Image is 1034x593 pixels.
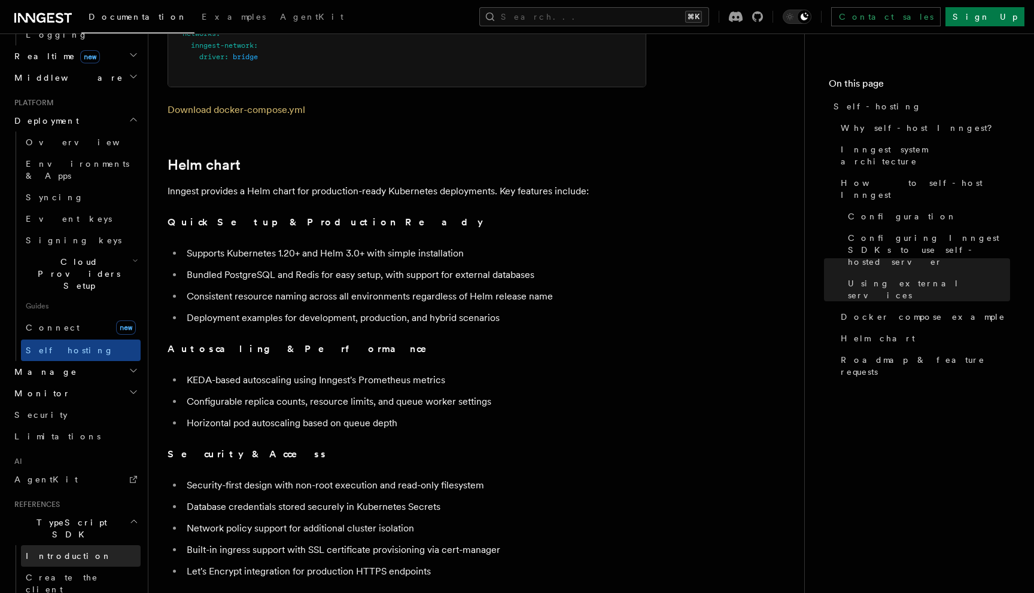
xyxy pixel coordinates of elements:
[836,172,1010,206] a: How to self-host Inngest
[26,214,112,224] span: Event keys
[26,159,129,181] span: Environments & Apps
[10,500,60,509] span: References
[26,236,121,245] span: Signing keys
[843,273,1010,306] a: Using external services
[10,115,79,127] span: Deployment
[10,383,141,404] button: Monitor
[280,12,343,22] span: AgentKit
[10,45,141,67] button: Realtimenew
[26,551,112,561] span: Introduction
[202,12,266,22] span: Examples
[183,542,646,558] li: Built-in ingress support with SSL certificate provisioning via cert-manager
[841,143,1010,167] span: Inngest system architecture
[10,516,129,540] span: TypeScript SDK
[168,157,241,173] a: Helm chart
[10,72,123,84] span: Middleware
[183,499,646,515] li: Database credentials stored securely in Kubernetes Secrets
[21,24,141,45] a: Logging
[21,208,141,230] a: Event keys
[168,343,443,354] strong: Autoscaling & Performance
[829,96,1010,117] a: Self-hosting
[224,53,229,61] span: :
[836,328,1010,349] a: Helm chart
[194,4,273,32] a: Examples
[10,361,141,383] button: Manage
[783,10,811,24] button: Toggle dark mode
[168,448,327,460] strong: Security & Access
[254,41,258,50] span: :
[21,296,141,316] span: Guides
[183,245,646,262] li: Supports Kubernetes 1.20+ and Helm 3.0+ with simple installation
[836,349,1010,383] a: Roadmap & feature requests
[183,415,646,432] li: Horizontal pod autoscaling based on queue depth
[116,320,136,335] span: new
[841,122,1000,134] span: Why self-host Inngest?
[10,110,141,132] button: Deployment
[26,192,84,202] span: Syncing
[183,372,646,389] li: KEDA-based autoscaling using Inngest's Prometheus metrics
[685,11,702,23] kbd: ⌘K
[168,216,483,228] strong: Quick Setup & Production Ready
[10,132,141,361] div: Deployment
[829,77,1010,96] h4: On this page
[273,4,351,32] a: AgentKit
[10,469,141,490] a: AgentKit
[14,410,68,420] span: Security
[10,404,141,426] a: Security
[945,7,1024,26] a: Sign Up
[841,332,915,344] span: Helm chart
[183,267,646,283] li: Bundled PostgreSQL and Redis for easy setup, with support for external databases
[841,311,1005,323] span: Docker compose example
[81,4,194,33] a: Documentation
[183,563,646,580] li: Let's Encrypt integration for production HTTPS endpoints
[21,187,141,208] a: Syncing
[21,340,141,361] a: Self hosting
[843,227,1010,273] a: Configuring Inngest SDKs to use self-hosted server
[89,12,187,22] span: Documentation
[191,41,254,50] span: inngest-network
[21,153,141,187] a: Environments & Apps
[836,306,1010,328] a: Docker compose example
[26,137,149,147] span: Overview
[21,251,141,296] button: Cloud Providers Setup
[183,393,646,410] li: Configurable replica counts, resource limits, and queue worker settings
[26,323,80,332] span: Connect
[14,432,101,441] span: Limitations
[168,104,305,115] a: Download docker-compose.yml
[21,132,141,153] a: Overview
[10,98,54,108] span: Platform
[10,512,141,545] button: TypeScript SDK
[168,183,646,200] p: Inngest provides a Helm chart for production-ready Kubernetes deployments. Key features include:
[21,230,141,251] a: Signing keys
[831,7,941,26] a: Contact sales
[26,30,88,39] span: Logging
[183,288,646,305] li: Consistent resource naming across all environments regardless of Helm release name
[199,53,224,61] span: driver
[848,210,957,222] span: Configuration
[10,50,100,62] span: Realtime
[843,206,1010,227] a: Configuration
[836,139,1010,172] a: Inngest system architecture
[848,277,1010,301] span: Using external services
[183,520,646,537] li: Network policy support for additional cluster isolation
[10,67,141,88] button: Middleware
[183,477,646,494] li: Security-first design with non-root execution and read-only filesystem
[14,475,78,484] span: AgentKit
[834,100,922,112] span: Self-hosting
[10,426,141,447] a: Limitations
[848,232,1010,268] span: Configuring Inngest SDKs to use self-hosted server
[21,256,132,292] span: Cloud Providers Setup
[10,457,22,466] span: AI
[836,117,1010,139] a: Why self-host Inngest?
[26,346,114,355] span: Self hosting
[10,387,71,399] span: Monitor
[21,316,141,340] a: Connectnew
[10,366,77,378] span: Manage
[80,50,100,63] span: new
[183,310,646,326] li: Deployment examples for development, production, and hybrid scenarios
[479,7,709,26] button: Search...⌘K
[21,545,141,567] a: Introduction
[841,354,1010,378] span: Roadmap & feature requests
[233,53,258,61] span: bridge
[841,177,1010,201] span: How to self-host Inngest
